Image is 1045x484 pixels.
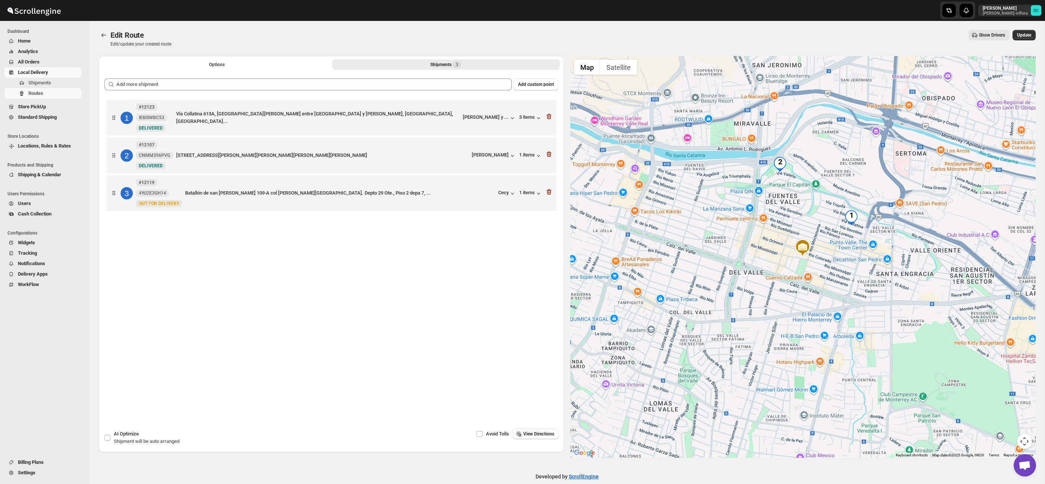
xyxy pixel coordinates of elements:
[18,114,57,120] span: Standard Shipping
[18,49,38,54] span: Analytics
[18,261,45,266] span: Notifications
[18,201,31,206] span: Users
[514,78,558,90] button: Add custom point
[983,11,1028,16] p: [PERSON_NAME]-inflora
[1017,434,1032,449] button: Map camera controls
[1017,32,1031,38] span: Update
[18,38,31,44] span: Home
[7,133,84,139] span: Store Locations
[4,248,81,258] button: Tracking
[4,258,81,269] button: Notifications
[176,152,469,159] div: [STREET_ADDRESS][PERSON_NAME][PERSON_NAME][PERSON_NAME][PERSON_NAME]
[773,157,787,172] div: 2
[185,189,495,197] div: Batallón de san [PERSON_NAME] 109-A col [PERSON_NAME][GEOGRAPHIC_DATA]. Depto 29 Ote., Piso 2 dep...
[114,438,180,444] span: Shipment will be auto arranged
[139,180,155,185] b: #12119
[7,162,84,168] span: Products and Shipping
[7,191,84,197] span: Users Permissions
[1033,8,1039,13] text: DC
[1013,30,1036,40] button: Update
[18,459,44,465] span: Billing Plans
[110,41,171,47] p: Edit/update your created route
[896,453,928,458] button: Keyboard shortcuts
[176,110,460,125] div: Vía Collatina 613A, [GEOGRAPHIC_DATA][PERSON_NAME] entre [GEOGRAPHIC_DATA] y [PERSON_NAME], [GEOG...
[106,175,556,211] div: 3#121194YU2E3GH14NewOUT FOR DELIVERYBatallón de san [PERSON_NAME] 109-A col [PERSON_NAME][GEOGRAP...
[28,80,51,86] span: Shipments
[989,453,999,457] a: Terms (opens in new tab)
[28,90,43,96] span: Routes
[572,448,597,458] img: Google
[486,431,509,437] span: Avoid Tolls
[456,62,458,68] span: 3
[106,100,556,136] div: 1#12123IE8ISWBC53NewDELIVEREDVía Collatina 613A, [GEOGRAPHIC_DATA][PERSON_NAME] entre [GEOGRAPHIC...
[99,30,109,40] button: Routes
[498,190,516,197] button: Cecy
[519,152,542,159] button: 1 items
[6,1,62,20] img: ScrollEngine
[121,187,133,199] div: 3
[139,190,166,196] span: 4YU2E3GH14
[139,125,163,131] span: DELIVERED
[1014,454,1036,477] div: Open chat
[574,60,600,75] button: Show street map
[18,271,48,277] span: Delivery Apps
[139,152,170,158] span: CNMM396PVG
[4,468,81,478] button: Settings
[110,31,144,40] span: Edit Route
[18,211,52,217] span: Cash Collection
[4,269,81,279] button: Delivery Apps
[4,141,81,151] button: Locations, Rules & Rates
[983,5,1028,11] p: [PERSON_NAME]
[332,59,560,70] button: Selected Shipments
[209,62,225,68] span: Options
[4,57,81,67] button: All Orders
[523,431,554,437] span: View Directions
[979,32,1005,38] span: Show Drivers
[519,190,542,197] button: 1 items
[139,163,163,168] span: DELIVERED
[572,448,597,458] a: Open this area in Google Maps (opens a new window)
[569,474,599,480] a: ScrollEngine
[18,104,46,109] span: Store PickUp
[430,61,461,68] div: Shipments
[4,279,81,290] button: WorkFlow
[99,72,564,382] div: Selected Shipments
[106,137,556,173] div: 2#12107CNMM396PVGNewDELIVERED[STREET_ADDRESS][PERSON_NAME][PERSON_NAME][PERSON_NAME][PERSON_NAME]...
[139,142,155,148] b: #12107
[1031,5,1041,16] span: DAVID CORONADO
[519,114,542,122] button: 3 items
[600,60,637,75] button: Show satellite imagery
[978,4,1042,16] button: User menu
[114,431,139,437] span: AI Optimize
[513,429,559,439] button: View Directions
[139,115,164,121] span: IE8ISWBC53
[4,46,81,57] button: Analytics
[472,152,516,159] button: [PERSON_NAME]
[139,201,179,206] span: OUT FOR DELIVERY
[116,78,512,90] input: Add more shipment
[4,238,81,248] button: Widgets
[18,240,35,245] span: Widgets
[463,114,509,120] div: [PERSON_NAME] y ...
[518,81,554,87] span: Add custom point
[18,172,61,177] span: Shipping & Calendar
[4,209,81,219] button: Cash Collection
[932,453,984,457] span: Map data ©2025 Google, INEGI
[968,30,1010,40] button: Show Drivers
[18,470,35,475] span: Settings
[4,198,81,209] button: Users
[1004,453,1033,457] a: Report a map error
[18,59,40,65] span: All Orders
[7,28,84,34] span: Dashboard
[463,114,516,122] button: [PERSON_NAME] y ...
[121,149,133,162] div: 2
[844,210,859,225] div: 1
[18,143,71,149] span: Locations, Rules & Rates
[4,78,81,88] button: Shipments
[4,457,81,468] button: Billing Plans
